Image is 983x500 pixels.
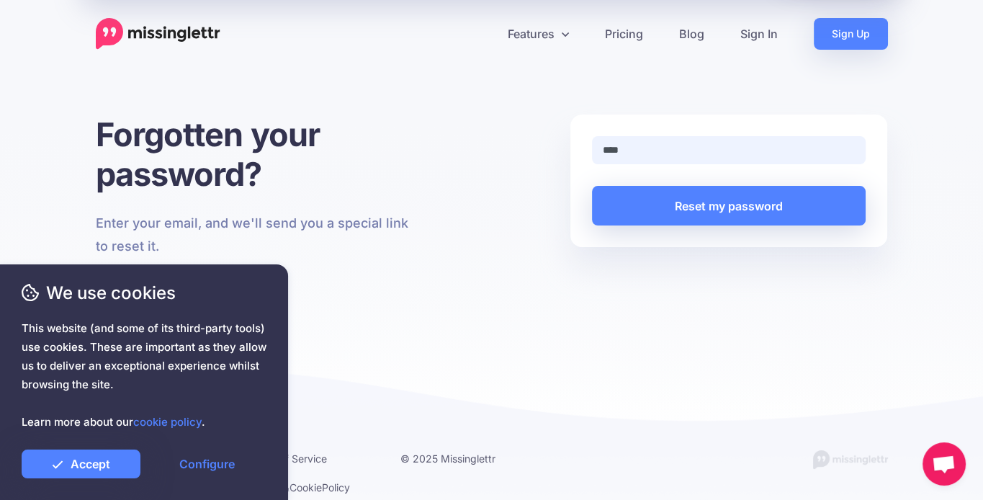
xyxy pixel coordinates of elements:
p: Enter your email, and we'll send you a special link to reset it. [96,212,413,258]
a: cookie policy [133,415,202,429]
a: Cookie [289,481,322,494]
div: Open chat [923,442,966,486]
a: Accept [22,450,140,478]
a: Features [490,18,587,50]
h1: Forgotten your password? [96,115,413,194]
span: We use cookies [22,280,266,305]
li: © 2025 Missinglettr [400,450,531,468]
span: This website (and some of its third-party tools) use cookies. These are important as they allow u... [22,319,266,432]
button: Reset my password [592,186,866,226]
a: Pricing [587,18,661,50]
a: Blog [661,18,722,50]
a: Sign In [722,18,796,50]
a: Sign Up [814,18,888,50]
li: & Policy [248,478,379,496]
a: Configure [148,450,266,478]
